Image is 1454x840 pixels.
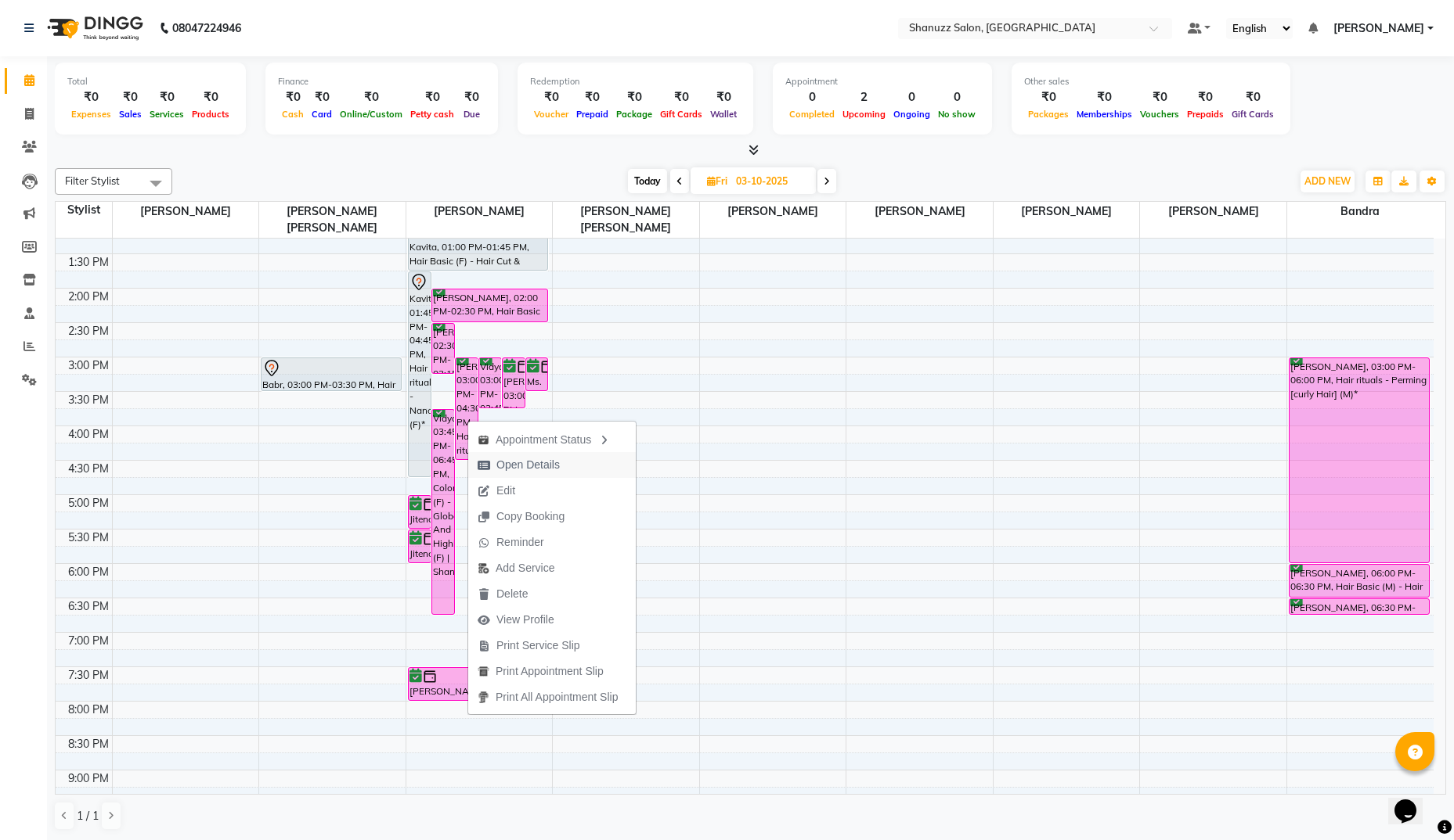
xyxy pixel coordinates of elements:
span: Sales [115,109,146,120]
iframe: chat widget [1388,777,1438,824]
span: Memberships [1073,109,1136,120]
div: ₹0 [308,88,336,106]
div: 6:00 PM [65,564,112,580]
img: printall.png [478,691,489,703]
span: ADD NEW [1304,175,1351,187]
span: Voucher [530,109,572,120]
div: Kavita, 01:45 PM-04:45 PM, Hair rituals - Nanotox (F)* [409,272,431,476]
span: [PERSON_NAME] [406,202,553,221]
div: [PERSON_NAME], 07:30 PM-08:00 PM, Hair Basic (M) - Hair Cut & Finish | Shanuzz [409,668,548,700]
div: ₹0 [406,88,458,106]
div: [PERSON_NAME], 06:00 PM-06:30 PM, Hair Basic (M) - Hair Cut & Finish | Stylist [1290,565,1429,597]
div: 3:30 PM [65,392,112,408]
span: Print Appointment Slip [496,663,604,680]
div: ₹0 [530,88,572,106]
div: 9:00 PM [65,770,112,787]
div: Jitendra, 05:30 PM-06:00 PM, Hair Basic (M) - Hair Cut & Finish | Shanuzz [409,530,431,562]
span: Filter Stylist [65,174,120,187]
span: View Profile [496,612,554,628]
span: Wallet [706,109,741,120]
div: 3:00 PM [65,357,112,374]
div: Stylist [56,202,112,218]
div: ₹0 [67,88,115,106]
span: [PERSON_NAME] [PERSON_NAME] [259,202,406,238]
div: 8:30 PM [65,736,112,752]
div: 0 [889,88,934,106]
div: ₹0 [656,88,706,106]
div: 8:00 PM [65,702,112,718]
div: 4:30 PM [65,461,112,477]
span: 1 / 1 [77,808,99,824]
div: Jitendra, 05:00 PM-05:30 PM, Hair Basic (M) - Hair Cut & Finish | Shanuzz [409,496,431,528]
span: Services [146,109,188,120]
div: 6:30 PM [65,598,112,615]
span: Card [308,109,336,120]
div: 7:30 PM [65,667,112,684]
b: 08047224946 [172,6,241,50]
img: apt_status.png [478,434,489,446]
span: Ongoing [889,109,934,120]
div: 0 [934,88,980,106]
div: Kavita, 01:00 PM-01:45 PM, Hair Basic (F) - Hair Cut & Finish | Shanuzz [409,221,548,270]
span: Copy Booking [496,508,565,525]
span: Completed [785,109,839,120]
div: ₹0 [115,88,146,106]
div: ₹0 [336,88,406,106]
div: Other sales [1024,75,1278,88]
span: [PERSON_NAME] [1140,202,1286,221]
img: printapt.png [478,666,489,677]
span: Packages [1024,109,1073,120]
span: Fri [703,175,731,187]
span: Print All Appointment Slip [496,689,618,705]
span: Prepaid [572,109,612,120]
div: Appointment [785,75,980,88]
div: [PERSON_NAME], 03:00 PM-06:00 PM, Hair rituals - Perming [curly Hair] (M)* [1290,358,1429,562]
div: 5:30 PM [65,529,112,546]
img: logo [40,6,147,50]
span: Bandra [1287,202,1434,221]
div: Redemption [530,75,741,88]
span: Online/Custom [336,109,406,120]
div: 5:00 PM [65,495,112,512]
span: Gift Cards [656,109,706,120]
div: ₹0 [188,88,233,106]
span: No show [934,109,980,120]
span: Upcoming [839,109,889,120]
div: Total [67,75,233,88]
span: Cash [278,109,308,120]
div: Appointment Status [468,425,636,452]
div: Finance [278,75,485,88]
div: Vidya, 03:45 PM-06:45 PM, Color (F) - Global And Highlights (F) | Shanuzz* [432,410,454,614]
span: Due [460,109,484,120]
div: ₹0 [146,88,188,106]
div: Ms. POOJA - 0730, 03:00 PM-03:30 PM, Hair Basic (M) - Hair Cut & Finish | Shanuzz [526,358,548,390]
img: add-service.png [478,562,489,574]
div: 2 [839,88,889,106]
span: Reminder [496,534,544,551]
div: 0 [785,88,839,106]
span: Add Service [496,560,554,576]
span: Petty cash [406,109,458,120]
div: 1:30 PM [65,254,112,271]
div: ₹0 [1183,88,1228,106]
span: [PERSON_NAME] [846,202,993,221]
span: [PERSON_NAME] [PERSON_NAME] [553,202,699,238]
span: [PERSON_NAME] [1333,20,1424,37]
div: ₹0 [1024,88,1073,106]
span: Today [628,169,667,193]
span: [PERSON_NAME] [700,202,846,221]
div: 4:00 PM [65,426,112,443]
span: Vouchers [1136,109,1183,120]
div: 7:00 PM [65,633,112,649]
span: Expenses [67,109,115,120]
span: [PERSON_NAME] [113,202,259,221]
div: Babr, 03:00 PM-03:30 PM, Hair Basic (M) - Hair Cut & Finish | Shanuzz [262,358,401,390]
div: [PERSON_NAME], 03:00 PM-03:45 PM, Hair Basic (F) - Hair Cut & Finish | Shanuzz [503,358,525,407]
div: ₹0 [706,88,741,106]
div: ₹0 [1136,88,1183,106]
span: Open Details [496,457,560,473]
span: Products [188,109,233,120]
div: 2:30 PM [65,323,112,339]
span: [PERSON_NAME] [994,202,1140,221]
button: ADD NEW [1301,171,1355,192]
